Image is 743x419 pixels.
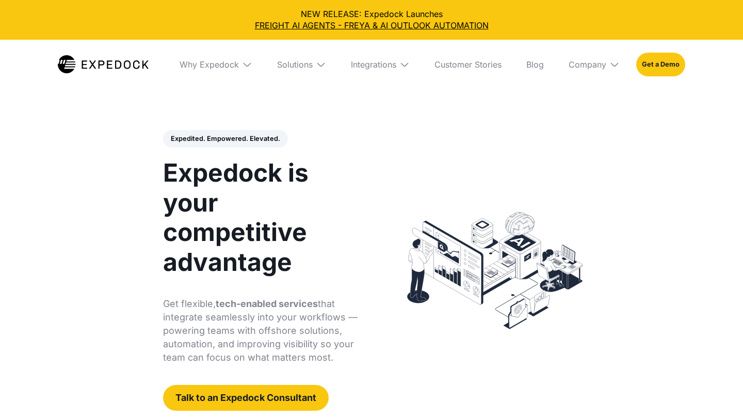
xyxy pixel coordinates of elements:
[8,20,735,31] a: FREIGHT AI AGENTS - FREYA & AI OUTLOOK AUTOMATION
[518,40,552,89] a: Blog
[351,59,396,70] div: Integrations
[277,59,313,70] div: Solutions
[216,298,318,309] strong: tech-enabled services
[163,158,360,277] h1: Expedock is your competitive advantage
[8,8,735,31] div: NEW RELEASE: Expedock Launches
[163,297,360,364] p: Get flexible, that integrate seamlessly into your workflows — powering teams with offshore soluti...
[163,385,329,411] a: Talk to an Expedock Consultant
[636,53,685,76] a: Get a Demo
[180,59,239,70] div: Why Expedock
[569,59,606,70] div: Company
[426,40,510,89] a: Customer Stories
